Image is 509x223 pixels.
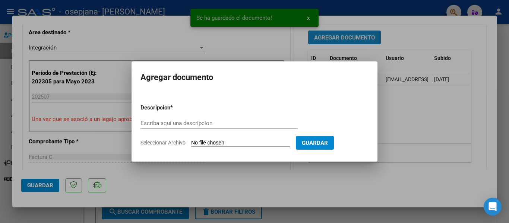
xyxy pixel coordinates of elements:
[140,70,369,85] h2: Agregar documento
[140,140,186,146] span: Seleccionar Archivo
[140,103,209,112] p: Descripcion
[302,140,328,146] span: Guardar
[296,136,334,150] button: Guardar
[484,198,502,216] div: Open Intercom Messenger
